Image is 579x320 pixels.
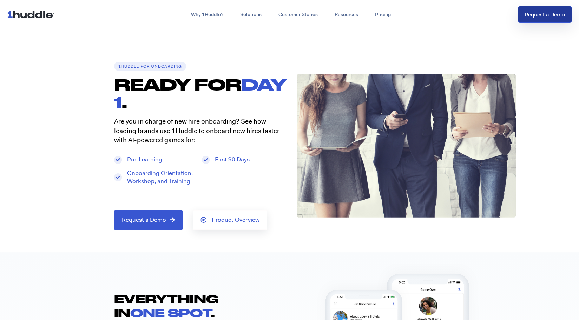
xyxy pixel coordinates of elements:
p: Are you in charge of new hire onboarding? See how leading brands use 1Huddle to onboard new hires... [114,117,283,145]
span: Onboarding Orientation, Workshop, and Training [125,169,195,186]
h1: READY FOR . [114,75,290,112]
img: ... [7,8,57,21]
a: Product Overview [193,210,267,230]
a: Why 1Huddle? [183,8,232,21]
a: Resources [326,8,367,21]
a: Request a Demo [518,6,572,23]
span: Product Overview [212,217,259,223]
span: First 90 Days [213,155,250,164]
h6: 1Huddle for ONBOARDING [114,62,186,71]
span: ONE SPOT [130,306,211,319]
a: Customer Stories [270,8,326,21]
h2: EVERYTHING IN . [114,292,272,320]
span: Request a Demo [122,217,166,223]
span: DAY 1 [114,75,287,112]
a: Request a Demo [114,210,183,230]
a: Pricing [367,8,399,21]
span: Pre-Learning [125,155,162,164]
a: Solutions [232,8,270,21]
